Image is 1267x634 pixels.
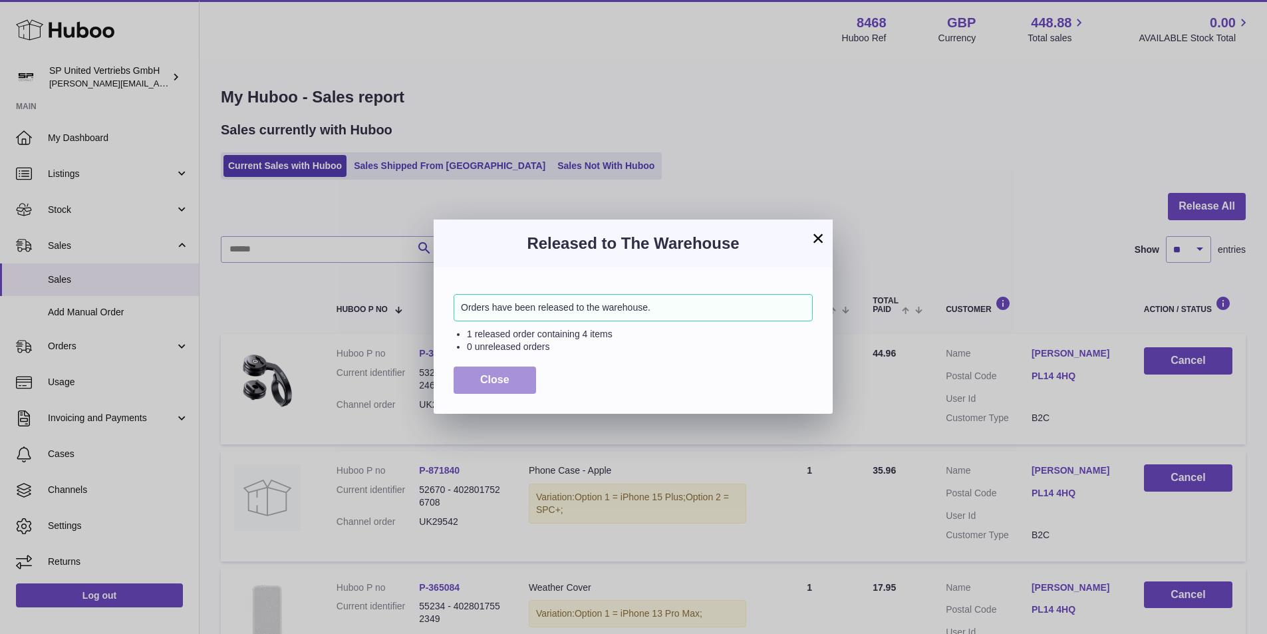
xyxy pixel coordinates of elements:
div: Orders have been released to the warehouse. [454,294,813,321]
span: Close [480,374,509,385]
button: × [810,230,826,246]
h3: Released to The Warehouse [454,233,813,254]
li: 0 unreleased orders [467,341,813,353]
button: Close [454,367,536,394]
li: 1 released order containing 4 items [467,328,813,341]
